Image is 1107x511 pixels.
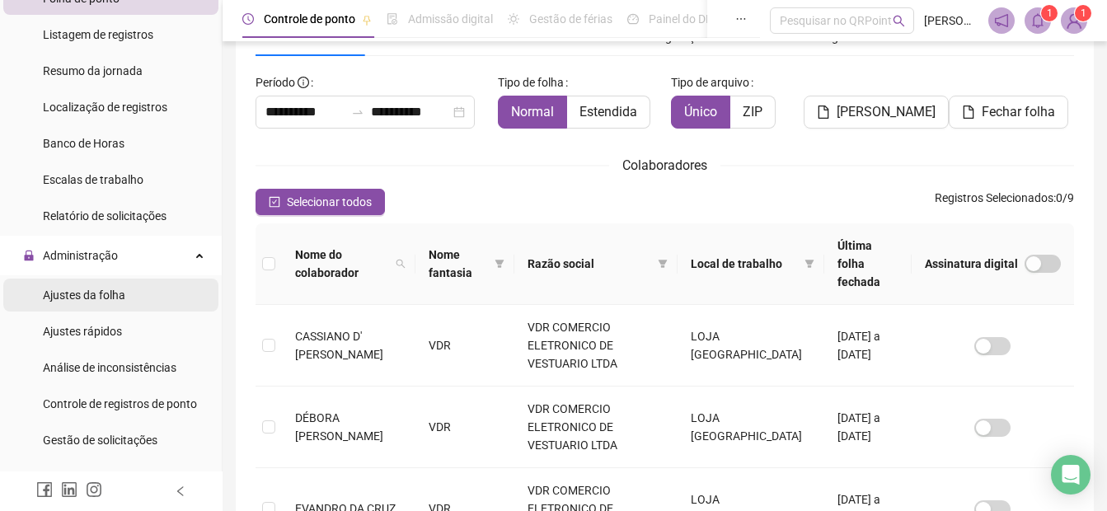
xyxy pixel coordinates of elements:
span: filter [804,259,814,269]
span: Assinatura digital [925,255,1018,273]
span: left [175,485,186,497]
span: search [396,259,406,269]
span: file [817,105,830,119]
span: bell [1030,13,1045,28]
span: Tipo de folha [498,73,564,91]
span: filter [491,242,508,285]
span: Ajustes da folha [43,288,125,302]
button: Selecionar todos [256,189,385,215]
span: dashboard [627,13,639,25]
span: Assinaturas [550,31,612,43]
span: search [392,242,409,285]
span: Fechar folha [982,102,1055,122]
span: instagram [86,481,102,498]
span: facebook [36,481,53,498]
span: Análise de inconsistências [43,361,176,374]
span: Tipo de arquivo [671,73,749,91]
span: sun [508,13,519,25]
img: 66729 [1062,8,1086,33]
span: Único [684,104,717,120]
td: [DATE] a [DATE] [824,387,912,468]
span: clock-circle [242,13,254,25]
div: Open Intercom Messenger [1051,455,1091,495]
span: Nome do colaborador [295,246,389,282]
span: Regras alteradas [819,31,906,43]
span: ellipsis [735,13,747,25]
span: Banco de Horas [43,137,124,150]
span: Painel do DP [649,12,713,26]
span: file [962,105,975,119]
span: Gestão de solicitações [43,434,157,447]
span: Localização de registros [43,101,167,114]
span: Registros Selecionados [935,191,1053,204]
span: linkedin [61,481,77,498]
span: Escalas de trabalho [43,173,143,186]
span: pushpin [362,15,372,25]
span: search [893,15,905,27]
sup: Atualize o seu contato no menu Meus Dados [1075,5,1091,21]
span: notification [994,13,1009,28]
span: 1 [1081,7,1086,19]
span: ZIP [743,104,762,120]
span: [PERSON_NAME] [924,12,978,30]
span: Estendida [579,104,637,120]
span: Período [256,76,295,89]
td: LOJA [GEOGRAPHIC_DATA] [678,305,823,387]
span: [PERSON_NAME] [837,102,936,122]
span: 1 [1047,7,1053,19]
span: check-square [269,196,280,208]
span: Nome fantasia [429,246,488,282]
td: VDR COMERCIO ELETRONICO DE VESTUARIO LTDA [514,305,678,387]
span: swap-right [351,105,364,119]
sup: 1 [1041,5,1058,21]
span: DÉBORA [PERSON_NAME] [295,411,383,443]
button: Fechar folha [949,96,1068,129]
td: VDR COMERCIO ELETRONICO DE VESTUARIO LTDA [514,387,678,468]
td: VDR [415,305,514,387]
span: Local de trabalho [691,255,797,273]
td: LOJA [GEOGRAPHIC_DATA] [678,387,823,468]
span: Administração [43,249,118,262]
span: Controle de ponto [264,12,355,26]
td: VDR [415,387,514,468]
span: Colaboradores [622,157,707,173]
th: Última folha fechada [824,223,912,305]
span: Admissão digital [408,12,493,26]
span: : 0 / 9 [935,189,1074,215]
td: [DATE] a [DATE] [824,305,912,387]
span: Resumo da jornada [43,64,143,77]
span: Configurações de fechamento [638,31,792,43]
span: info-circle [298,77,309,88]
span: filter [658,259,668,269]
span: Listagem de registros [43,28,153,41]
span: filter [654,251,671,276]
span: CASSIANO D' [PERSON_NAME] [295,330,383,361]
span: Selecionar todos [287,193,372,211]
button: [PERSON_NAME] [804,96,949,129]
span: Ocorrências [43,470,105,483]
span: Ajustes rápidos [43,325,122,338]
span: Razão social [528,255,651,273]
span: to [351,105,364,119]
span: filter [801,251,818,276]
span: lock [23,250,35,261]
span: filter [495,259,504,269]
span: file-done [387,13,398,25]
span: Gestão de férias [529,12,612,26]
span: Normal [511,104,554,120]
span: Controle de registros de ponto [43,397,197,410]
span: Relatório de solicitações [43,209,167,223]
